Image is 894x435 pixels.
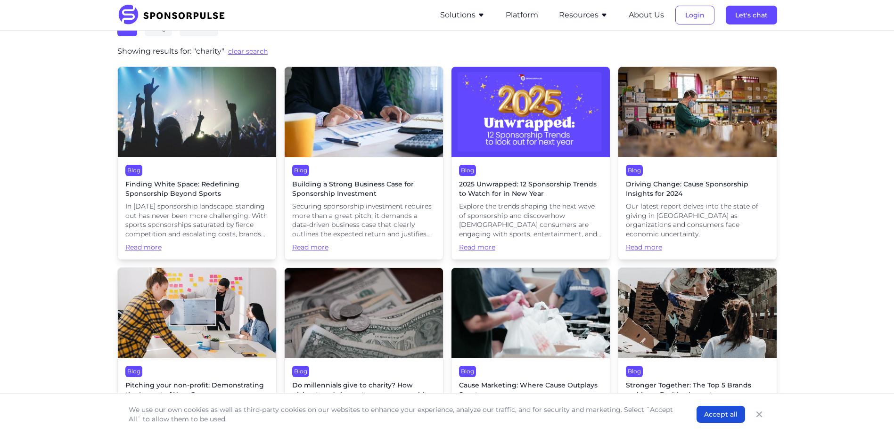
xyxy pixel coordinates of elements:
[726,11,777,19] a: Let's chat
[626,202,769,239] span: Our latest report delves into the state of giving in [GEOGRAPHIC_DATA] as organizations and consu...
[285,67,443,157] img: Photo by Towfiqu barbhuiya, courtesy of Unsplash
[292,165,309,176] div: Blog
[629,9,664,21] button: About Us
[284,66,443,260] a: BlogBuilding a Strong Business Case for Sponsorship InvestmentSecuring sponsorship investment req...
[618,66,777,260] a: BlogDriving Change: Cause Sponsorship Insights for 2024Our latest report delves into the state of...
[292,381,435,399] span: Do millennials give to charity? How giving trends impact cause sponsorship
[697,406,745,423] button: Accept all
[125,202,269,239] span: In [DATE] sponsorship landscape, standing out has never been more challenging. With sports sponso...
[228,47,268,56] div: clear search
[626,243,769,252] span: Read more
[626,180,769,198] span: Driving Change: Cause Sponsorship Insights for 2024
[125,243,269,252] span: Read more
[459,202,602,239] span: Explore the trends shaping the next wave of sponsorship and discoverhow [DEMOGRAPHIC_DATA] consum...
[451,66,610,260] a: Blog2025 Unwrapped: 12 Sponsorship Trends to Watch for in New YearExplore the trends shaping the ...
[847,390,894,435] iframe: Chat Widget
[451,268,610,358] img: Image courtesy of Joel Muniz via Unsplash
[626,366,643,377] div: Blog
[506,11,538,19] a: Platform
[459,165,476,176] div: Blog
[629,11,664,19] a: About Us
[292,180,435,198] span: Building a Strong Business Case for Sponsorship Investment
[753,408,766,421] button: Close
[125,381,269,399] span: Pitching your non-profit: Demonstrating the Impact of Your Cause
[285,268,443,358] img: Image courtesy Mathieu Turle via Unsplash
[626,165,643,176] div: Blog
[459,381,602,399] span: Cause Marketing: Where Cause Outplays Sport
[440,9,485,21] button: Solutions
[459,243,602,252] span: Read more
[618,67,777,157] img: Photo courtesy of Aaron Doucett via Unsplash
[125,366,142,377] div: Blog
[117,46,224,57] span: Showing results for: " charity "
[292,243,435,252] span: Read more
[292,202,435,239] span: Securing sponsorship investment requires more than a great pitch; it demands a data-driven busine...
[626,381,769,399] span: Stronger Together: The Top 5 Brands making a Positive Impact
[559,9,608,21] button: Resources
[118,268,276,358] img: Photo courtesy of Jason Goodman via Unsplash
[459,366,476,377] div: Blog
[675,6,714,24] button: Login
[117,66,277,260] a: BlogFinding White Space: Redefining Sponsorship Beyond SportsIn [DATE] sponsorship landscape, sta...
[292,366,309,377] div: Blog
[129,405,678,424] p: We use our own cookies as well as third-party cookies on our websites to enhance your experience,...
[125,180,269,198] span: Finding White Space: Redefining Sponsorship Beyond Sports
[118,67,276,157] img: Photo by Desi Mendoza courtesy of Unsplash
[117,5,232,25] img: SponsorPulse
[459,180,602,198] span: 2025 Unwrapped: 12 Sponsorship Trends to Watch for in New Year
[506,9,538,21] button: Platform
[125,165,142,176] div: Blog
[726,6,777,24] button: Let's chat
[675,11,714,19] a: Login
